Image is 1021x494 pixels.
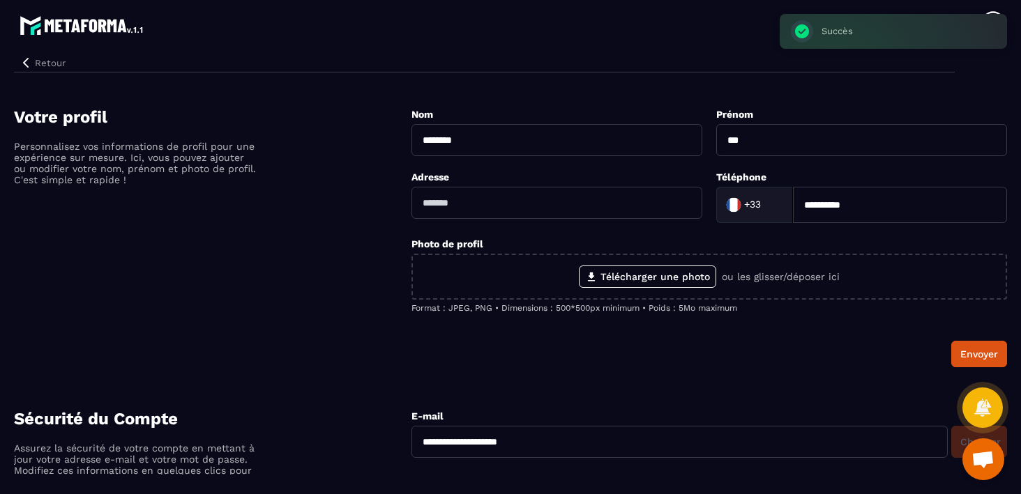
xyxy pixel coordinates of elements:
label: Télécharger une photo [579,265,716,288]
p: Format : JPEG, PNG • Dimensions : 500*500px minimum • Poids : 5Mo maximum [411,303,1007,313]
label: Mot de passe [411,473,475,484]
img: logo [20,13,145,38]
div: Ouvrir le chat [962,438,1004,480]
h4: Votre profil [14,107,411,127]
img: Country Flag [720,191,748,219]
p: ou les glisser/déposer ici [722,271,840,282]
span: +33 [744,198,761,212]
div: Search for option [716,187,793,223]
label: Adresse [411,171,449,183]
label: Nom [411,109,433,120]
label: Prénom [716,109,753,120]
h4: Sécurité du Compte [14,409,411,429]
p: Personnalisez vos informations de profil pour une expérience sur mesure. Ici, vous pouvez ajouter... [14,141,258,185]
label: Téléphone [716,171,766,183]
button: Retour [14,54,71,72]
input: Search for option [764,194,778,215]
label: E-mail [411,410,444,422]
label: Photo de profil [411,238,483,249]
button: Envoyer [951,341,1007,367]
